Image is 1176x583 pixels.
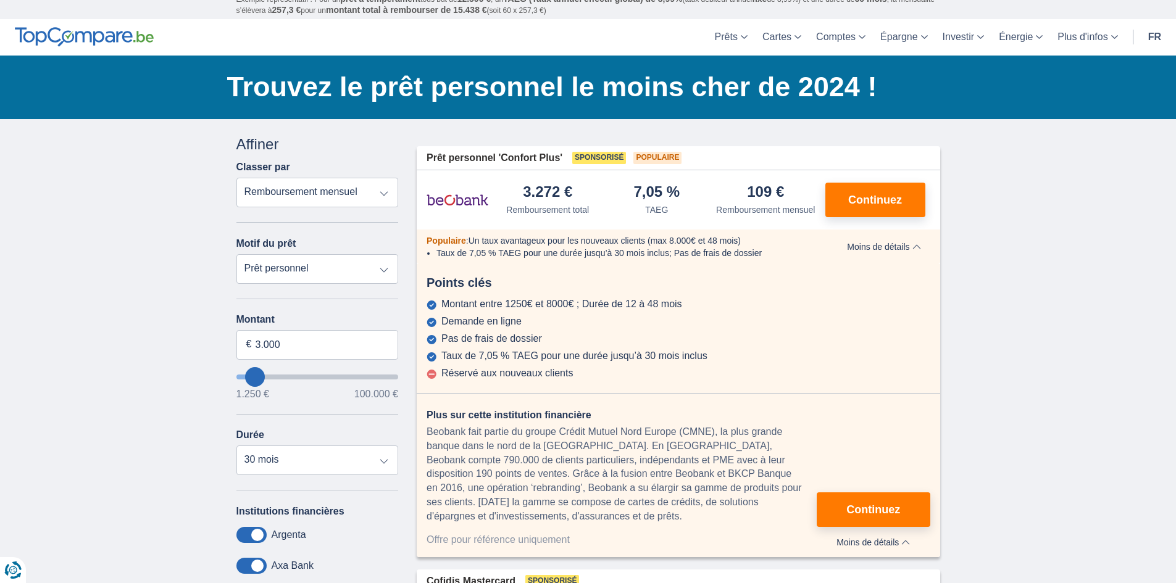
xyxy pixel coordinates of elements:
[873,19,935,56] a: Épargne
[427,425,817,524] div: Beobank fait partie du groupe Crédit Mutuel Nord Europe (CMNE), la plus grande banque dans le nor...
[991,19,1050,56] a: Énergie
[1050,19,1125,56] a: Plus d'infos
[847,242,920,251] span: Moins de détails
[506,204,589,216] div: Remboursement total
[427,533,817,547] div: Offre pour référence uniquement
[15,27,154,47] img: TopCompare
[441,368,573,379] div: Réservé aux nouveaux clients
[354,389,398,399] span: 100.000 €
[809,19,873,56] a: Comptes
[427,236,466,246] span: Populaire
[825,183,925,217] button: Continuez
[427,151,562,165] span: Prêt personnel 'Confort Plus'
[469,236,741,246] span: Un taux avantageux pour les nouveaux clients (max 8.000€ et 48 mois)
[272,5,301,15] span: 257,3 €
[633,152,682,164] span: Populaire
[236,314,399,325] label: Montant
[817,492,930,527] button: Continuez
[716,204,815,216] div: Remboursement mensuel
[236,162,290,173] label: Classer par
[436,247,817,259] li: Taux de 7,05 % TAEG pour une durée jusqu’à 30 mois inclus; Pas de frais de dossier
[227,68,940,106] h1: Trouvez le prêt personnel le moins cher de 2024 !
[326,5,487,15] span: montant total à rembourser de 15.438 €
[755,19,809,56] a: Cartes
[836,538,910,547] span: Moins de détails
[838,242,930,252] button: Moins de détails
[441,333,542,344] div: Pas de frais de dossier
[441,316,522,327] div: Demande en ligne
[236,374,399,379] input: wantToBorrow
[236,506,344,517] label: Institutions financières
[236,134,399,155] div: Affiner
[417,274,940,292] div: Points clés
[1141,19,1169,56] a: fr
[441,299,682,310] div: Montant entre 1250€ et 8000€ ; Durée de 12 à 48 mois
[236,389,269,399] span: 1.250 €
[817,533,930,547] button: Moins de détails
[747,184,784,201] div: 109 €
[846,504,900,515] span: Continuez
[236,238,296,249] label: Motif du prêt
[236,429,264,440] label: Durée
[246,337,252,352] span: €
[935,19,992,56] a: Investir
[441,350,707,362] div: Taux de 7,05 % TAEG pour une durée jusqu’à 30 mois inclus
[523,184,572,201] div: 3.272 €
[272,560,314,571] label: Axa Bank
[645,204,668,216] div: TAEG
[417,234,827,247] div: :
[633,184,680,201] div: 7,05 %
[707,19,755,56] a: Prêts
[572,152,626,164] span: Sponsorisé
[427,184,488,215] img: pret personnel Beobank
[427,408,817,423] div: Plus sur cette institution financière
[848,194,902,205] span: Continuez
[272,529,306,540] label: Argenta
